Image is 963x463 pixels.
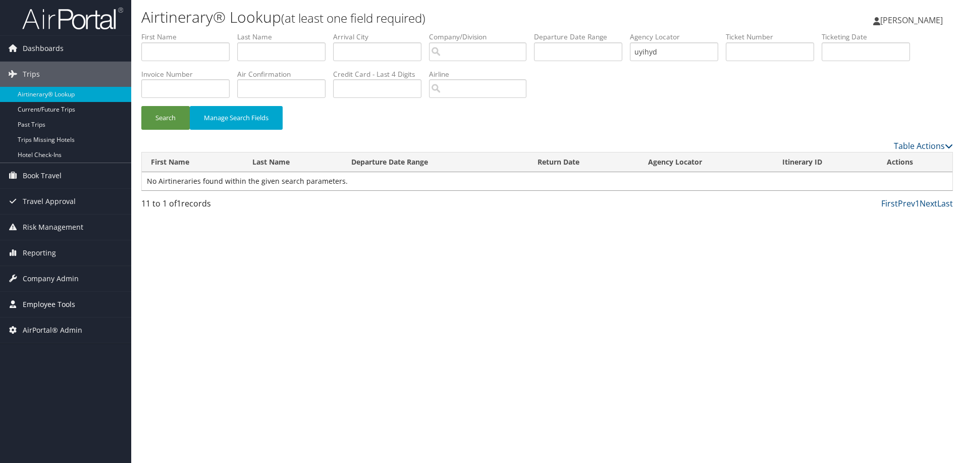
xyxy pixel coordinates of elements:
a: First [881,198,898,209]
img: airportal-logo.png [22,7,123,30]
a: Prev [898,198,915,209]
th: Itinerary ID: activate to sort column ascending [773,152,878,172]
span: Travel Approval [23,189,76,214]
span: Dashboards [23,36,64,61]
span: 1 [177,198,181,209]
label: Departure Date Range [534,32,630,42]
th: Last Name: activate to sort column ascending [243,152,342,172]
span: Book Travel [23,163,62,188]
span: Risk Management [23,215,83,240]
th: First Name: activate to sort column ascending [142,152,243,172]
label: Airline [429,69,534,79]
span: [PERSON_NAME] [880,15,943,26]
button: Manage Search Fields [190,106,283,130]
a: Table Actions [894,140,953,151]
a: Last [937,198,953,209]
span: AirPortal® Admin [23,318,82,343]
label: Air Confirmation [237,69,333,79]
span: Company Admin [23,266,79,291]
a: Next [920,198,937,209]
th: Agency Locator: activate to sort column ascending [639,152,773,172]
span: Employee Tools [23,292,75,317]
th: Actions [878,152,952,172]
span: Reporting [23,240,56,266]
a: [PERSON_NAME] [873,5,953,35]
span: Trips [23,62,40,87]
div: 11 to 1 of records [141,197,333,215]
button: Search [141,106,190,130]
label: First Name [141,32,237,42]
label: Last Name [237,32,333,42]
small: (at least one field required) [281,10,425,26]
label: Credit Card - Last 4 Digits [333,69,429,79]
label: Ticketing Date [822,32,918,42]
h1: Airtinerary® Lookup [141,7,682,28]
label: Company/Division [429,32,534,42]
label: Arrival City [333,32,429,42]
label: Ticket Number [726,32,822,42]
td: No Airtineraries found within the given search parameters. [142,172,952,190]
th: Departure Date Range: activate to sort column ascending [342,152,529,172]
a: 1 [915,198,920,209]
label: Agency Locator [630,32,726,42]
th: Return Date: activate to sort column descending [528,152,638,172]
label: Invoice Number [141,69,237,79]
